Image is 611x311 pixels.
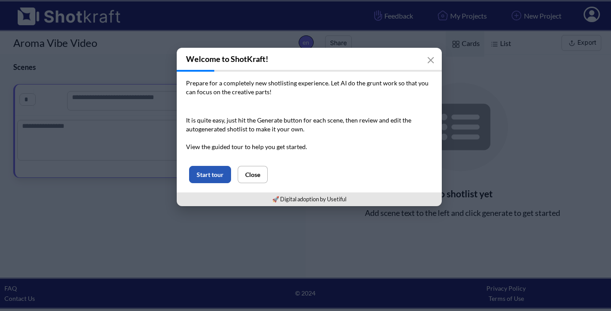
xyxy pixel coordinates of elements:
button: Close [238,166,268,183]
h3: Welcome to ShotKraft! [177,48,442,70]
p: It is quite easy, just hit the Generate button for each scene, then review and edit the autogener... [186,116,433,151]
a: 🚀 Digital adoption by Usetiful [272,196,346,203]
button: Start tour [189,166,231,183]
span: Prepare for a completely new shotlisting experience. [186,79,330,87]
